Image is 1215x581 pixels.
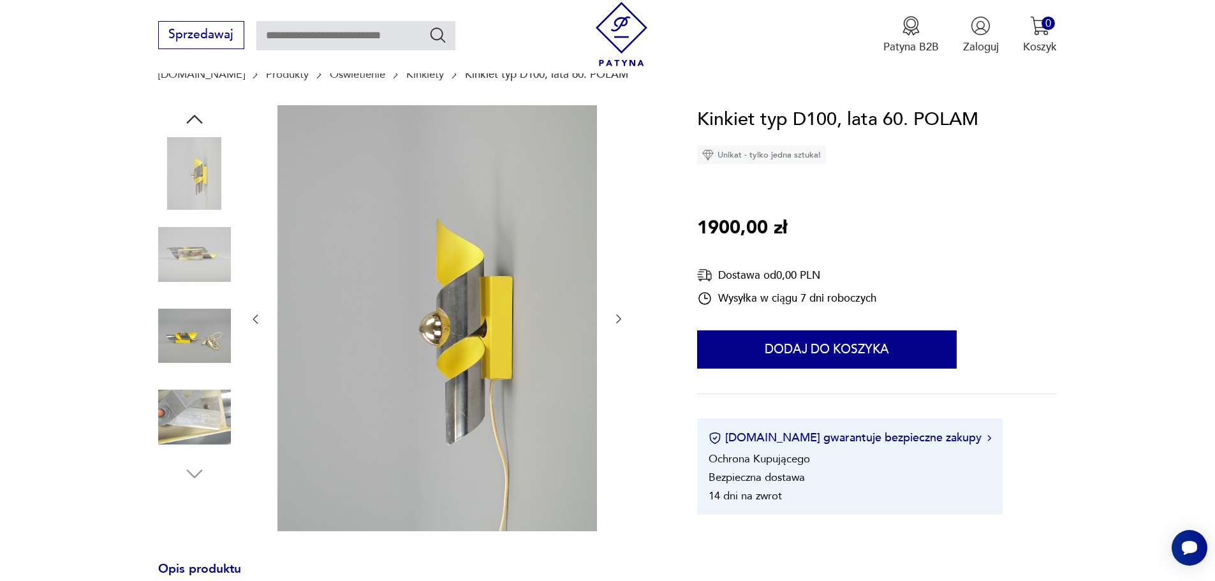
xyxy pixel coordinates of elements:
[702,149,714,161] img: Ikona diamentu
[266,68,309,80] a: Produkty
[330,68,385,80] a: Oświetlenie
[987,435,991,441] img: Ikona strzałki w prawo
[697,267,876,283] div: Dostawa od 0,00 PLN
[465,68,628,80] p: Kinkiet typ D100, lata 60. POLAM
[709,470,805,485] li: Bezpieczna dostawa
[697,267,712,283] img: Ikona dostawy
[277,105,597,531] img: Zdjęcie produktu Kinkiet typ D100, lata 60. POLAM
[1030,16,1050,36] img: Ikona koszyka
[709,452,810,466] li: Ochrona Kupującego
[697,145,826,165] div: Unikat - tylko jedna sztuka!
[963,16,999,54] button: Zaloguj
[158,21,244,49] button: Sprzedawaj
[1023,16,1057,54] button: 0Koszyk
[158,31,244,41] a: Sprzedawaj
[963,40,999,54] p: Zaloguj
[158,300,231,372] img: Zdjęcie produktu Kinkiet typ D100, lata 60. POLAM
[709,430,991,446] button: [DOMAIN_NAME] gwarantuje bezpieczne zakupy
[1023,40,1057,54] p: Koszyk
[158,137,231,210] img: Zdjęcie produktu Kinkiet typ D100, lata 60. POLAM
[901,16,921,36] img: Ikona medalu
[883,40,939,54] p: Patyna B2B
[697,214,787,243] p: 1900,00 zł
[697,330,957,369] button: Dodaj do koszyka
[158,218,231,291] img: Zdjęcie produktu Kinkiet typ D100, lata 60. POLAM
[971,16,990,36] img: Ikonka użytkownika
[1042,17,1055,30] div: 0
[1172,530,1207,566] iframe: Smartsupp widget button
[883,16,939,54] button: Patyna B2B
[589,2,654,66] img: Patyna - sklep z meblami i dekoracjami vintage
[158,68,245,80] a: [DOMAIN_NAME]
[709,489,782,503] li: 14 dni na zwrot
[883,16,939,54] a: Ikona medaluPatyna B2B
[429,26,447,44] button: Szukaj
[158,381,231,453] img: Zdjęcie produktu Kinkiet typ D100, lata 60. POLAM
[709,432,721,445] img: Ikona certyfikatu
[697,105,978,135] h1: Kinkiet typ D100, lata 60. POLAM
[697,291,876,306] div: Wysyłka w ciągu 7 dni roboczych
[406,68,444,80] a: Kinkiety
